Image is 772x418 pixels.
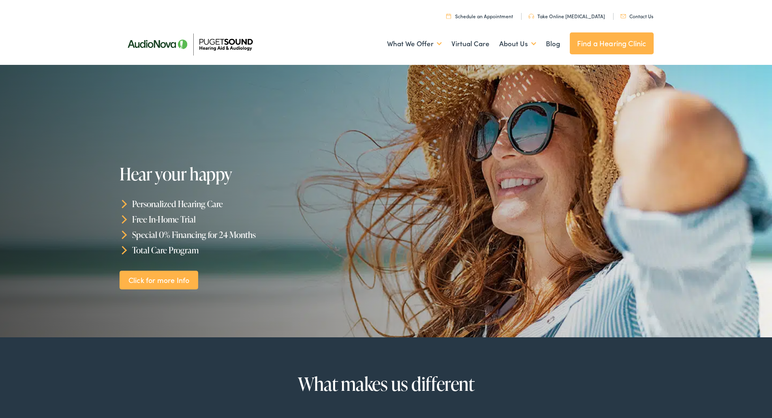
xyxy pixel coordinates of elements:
[570,32,654,54] a: Find a Hearing Clinic
[620,13,653,19] a: Contact Us
[120,212,390,227] li: Free In-Home Trial
[120,165,366,183] h1: Hear your happy
[387,29,442,59] a: What We Offer
[120,227,390,242] li: Special 0% Financing for 24 Months
[446,13,451,19] img: utility icon
[546,29,560,59] a: Blog
[528,13,605,19] a: Take Online [MEDICAL_DATA]
[139,374,633,394] h2: What makes us different
[120,270,198,289] a: Click for more Info
[120,196,390,212] li: Personalized Hearing Care
[451,29,490,59] a: Virtual Care
[528,14,534,19] img: utility icon
[120,242,390,257] li: Total Care Program
[620,14,626,18] img: utility icon
[499,29,536,59] a: About Us
[446,13,513,19] a: Schedule an Appointment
